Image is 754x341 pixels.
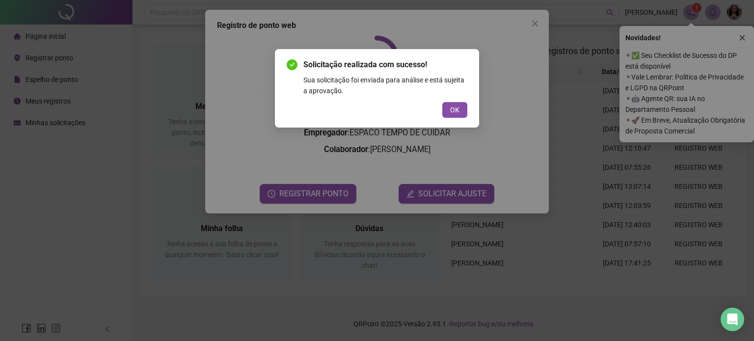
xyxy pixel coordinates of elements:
[303,59,467,71] span: Solicitação realizada com sucesso!
[450,105,459,115] span: OK
[287,59,297,70] span: check-circle
[303,75,467,96] div: Sua solicitação foi enviada para análise e está sujeita a aprovação.
[442,102,467,118] button: OK
[721,308,744,331] div: Open Intercom Messenger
